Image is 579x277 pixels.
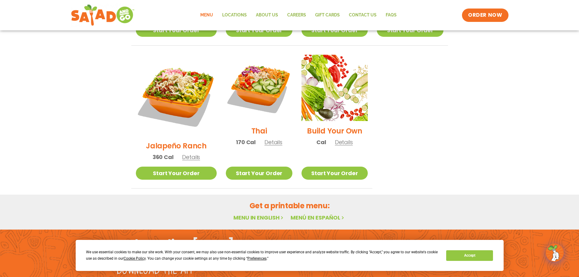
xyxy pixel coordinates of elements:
[218,8,251,22] a: Locations
[182,153,200,161] span: Details
[86,249,439,262] div: We use essential cookies to make our site work. With your consent, we may also use non-essential ...
[71,3,135,27] img: new-SAG-logo-768×292
[446,250,493,261] button: Accept
[146,140,207,151] h2: Jalapeño Ranch
[302,55,368,121] img: Product photo for Build Your Own
[302,167,368,180] a: Start Your Order
[226,167,292,180] a: Start Your Order
[76,240,504,271] div: Cookie Consent Prompt
[226,55,292,121] img: Product photo for Thai Salad
[264,138,282,146] span: Details
[233,214,284,221] a: Menu in English
[124,256,146,261] span: Cookie Policy
[136,55,217,136] img: Product photo for Jalapeño Ranch Salad
[196,8,218,22] a: Menu
[247,256,267,261] span: Preferences
[316,138,326,146] span: Cal
[307,126,362,136] h2: Build Your Own
[311,8,344,22] a: GIFT CARDS
[462,9,508,22] a: ORDER NOW
[196,8,401,22] nav: Menu
[131,200,448,211] h2: Get a printable menu:
[546,244,563,261] img: wpChatIcon
[291,214,345,221] a: Menú en español
[153,153,174,161] span: 360 Cal
[236,138,256,146] span: 170 Cal
[283,8,311,22] a: Careers
[251,8,283,22] a: About Us
[136,167,217,180] a: Start Your Order
[381,8,401,22] a: FAQs
[344,8,381,22] a: Contact Us
[335,138,353,146] span: Details
[251,126,267,136] h2: Thai
[468,12,502,19] span: ORDER NOW
[116,237,234,251] h2: Order online [DATE]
